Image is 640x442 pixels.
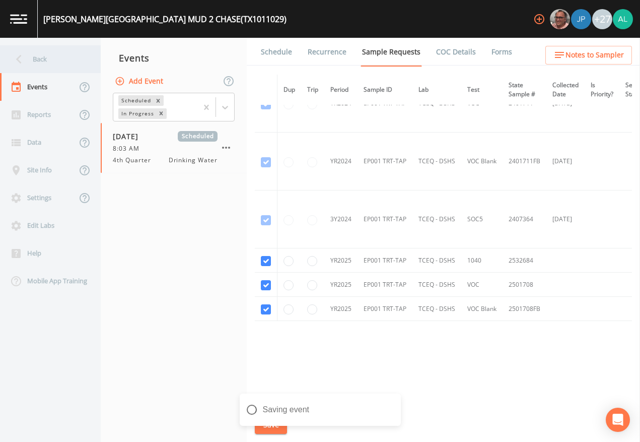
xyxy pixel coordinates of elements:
[565,49,624,61] span: Notes to Sampler
[412,133,461,191] td: TCEQ - DSHS
[324,273,358,297] td: YR2025
[113,144,146,153] span: 8:03 AM
[306,38,348,66] a: Recurrence
[412,273,461,297] td: TCEQ - DSHS
[412,248,461,273] td: TCEQ - DSHS
[324,297,358,321] td: YR2025
[101,45,247,71] div: Events
[240,394,401,426] div: Saving event
[503,191,546,248] td: 2407364
[324,133,358,191] td: YR2024
[435,38,477,66] a: COC Details
[118,108,156,119] div: In Progress
[358,273,412,297] td: EP001 TRT-TAP
[259,38,294,66] a: Schedule
[592,9,612,29] div: +27
[461,297,503,321] td: VOC Blank
[503,75,546,105] th: State Sample #
[412,297,461,321] td: TCEQ - DSHS
[358,191,412,248] td: EP001 TRT-TAP
[503,133,546,191] td: 2401711FB
[546,75,585,105] th: Collected Date
[178,131,218,142] span: Scheduled
[503,297,546,321] td: 2501708FB
[550,9,570,29] img: e2d790fa78825a4bb76dcb6ab311d44c
[412,191,461,248] td: TCEQ - DSHS
[101,123,247,173] a: [DATE]Scheduled8:03 AM4th QuarterDrinking Water
[606,408,630,432] div: Open Intercom Messenger
[461,133,503,191] td: VOC Blank
[490,38,514,66] a: Forms
[324,248,358,273] td: YR2025
[10,14,27,24] img: logo
[324,75,358,105] th: Period
[153,95,164,106] div: Remove Scheduled
[412,75,461,105] th: Lab
[301,75,324,105] th: Trip
[613,9,633,29] img: 30a13df2a12044f58df5f6b7fda61338
[503,273,546,297] td: 2501708
[461,273,503,297] td: VOC
[358,75,412,105] th: Sample ID
[324,191,358,248] td: 3Y2024
[571,9,591,29] img: 41241ef155101aa6d92a04480b0d0000
[113,131,146,142] span: [DATE]
[461,248,503,273] td: 1040
[545,46,632,65] button: Notes to Sampler
[169,156,218,165] span: Drinking Water
[277,75,302,105] th: Dup
[461,75,503,105] th: Test
[358,133,412,191] td: EP001 TRT-TAP
[118,95,153,106] div: Scheduled
[156,108,167,119] div: Remove In Progress
[358,297,412,321] td: EP001 TRT-TAP
[361,38,422,67] a: Sample Requests
[113,72,167,91] button: Add Event
[113,156,157,165] span: 4th Quarter
[549,9,571,29] div: Mike Franklin
[546,133,585,191] td: [DATE]
[43,13,287,25] div: [PERSON_NAME][GEOGRAPHIC_DATA] MUD 2 CHASE (TX1011029)
[571,9,592,29] div: Joshua gere Paul
[461,191,503,248] td: SOC5
[503,248,546,273] td: 2532684
[358,248,412,273] td: EP001 TRT-TAP
[585,75,619,105] th: Is Priority?
[546,191,585,248] td: [DATE]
